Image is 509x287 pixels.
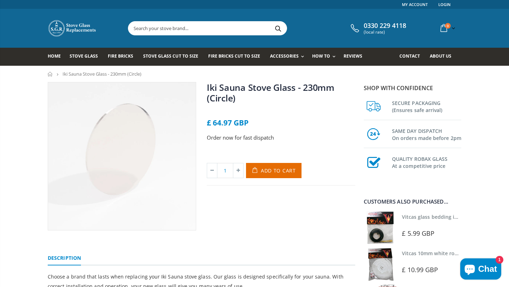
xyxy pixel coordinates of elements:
[312,48,339,66] a: How To
[70,48,103,66] a: Stove Glass
[48,48,66,66] a: Home
[364,84,461,92] p: Shop with confidence
[364,30,406,35] span: (local rate)
[48,82,196,230] img: stoveglasscircular_ddab5e0e-028b-445b-a227-001570f1eed6_800x_crop_center.webp
[207,134,355,142] p: Order now for fast dispatch
[344,48,368,66] a: Reviews
[246,163,302,178] button: Add to Cart
[344,53,362,59] span: Reviews
[364,199,461,204] div: Customers also purchased...
[445,23,451,29] span: 0
[392,126,461,142] h3: SAME DAY DISPATCH On orders made before 2pm
[392,98,461,114] h3: SECURE PACKAGING (Ensures safe arrival)
[63,71,141,77] span: Iki Sauna Stove Glass - 230mm (Circle)
[364,248,397,281] img: Vitcas white rope, glue and gloves kit 10mm
[261,167,296,174] span: Add to Cart
[108,53,133,59] span: Fire Bricks
[207,81,334,104] a: Iki Sauna Stove Glass - 230mm (Circle)
[364,22,406,30] span: 0330 229 4118
[48,19,97,37] img: Stove Glass Replacement
[208,48,265,66] a: Fire Bricks Cut To Size
[108,48,139,66] a: Fire Bricks
[392,154,461,170] h3: QUALITY ROBAX GLASS At a competitive price
[458,258,503,281] inbox-online-store-chat: Shopify online store chat
[270,53,299,59] span: Accessories
[364,211,397,244] img: Vitcas stove glass bedding in tape
[402,229,434,238] span: £ 5.99 GBP
[143,53,198,59] span: Stove Glass Cut To Size
[207,118,248,128] span: £ 64.97 GBP
[270,22,286,35] button: Search
[270,48,308,66] a: Accessories
[208,53,260,59] span: Fire Bricks Cut To Size
[430,48,457,66] a: About us
[48,53,61,59] span: Home
[312,53,330,59] span: How To
[438,21,457,35] a: 0
[143,48,203,66] a: Stove Glass Cut To Size
[402,265,438,274] span: £ 10.99 GBP
[399,53,420,59] span: Contact
[48,251,81,265] a: Description
[48,72,53,76] a: Home
[70,53,98,59] span: Stove Glass
[349,22,406,35] a: 0330 229 4118 (local rate)
[430,53,451,59] span: About us
[399,48,425,66] a: Contact
[128,22,366,35] input: Search your stove brand...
